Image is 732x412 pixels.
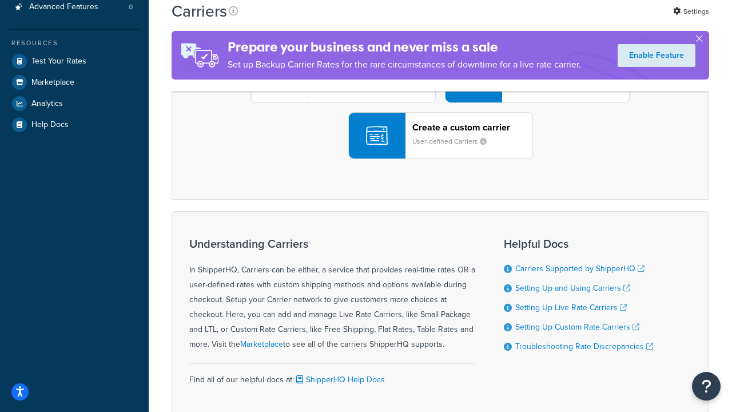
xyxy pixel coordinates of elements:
a: Carriers Supported by ShipperHQ [515,263,645,275]
a: Settings [673,3,709,19]
h4: Prepare your business and never miss a sale [228,38,581,57]
span: Advanced Features [29,2,98,12]
span: Help Docs [31,120,69,130]
a: Test Your Rates [9,51,140,72]
h3: Helpful Docs [504,237,653,250]
span: Analytics [31,99,63,109]
a: ShipperHQ Help Docs [294,374,385,386]
a: Setting Up Custom Rate Carriers [515,321,639,333]
span: 0 [129,2,133,12]
a: Marketplace [240,338,283,350]
button: Create a custom carrierUser-defined Carriers [348,112,533,159]
img: icon-carrier-custom-c93b8a24.svg [366,125,388,146]
a: Setting Up Live Rate Carriers [515,302,627,314]
a: Analytics [9,93,140,114]
span: Test Your Rates [31,57,86,66]
p: Set up Backup Carrier Rates for the rare circumstances of downtime for a live rate carrier. [228,57,581,73]
a: Troubleshooting Rate Discrepancies [515,340,653,352]
button: Open Resource Center [692,372,721,401]
span: Marketplace [31,78,74,88]
a: Marketplace [9,72,140,93]
div: Resources [9,38,140,48]
h3: Understanding Carriers [189,237,475,250]
small: User-defined Carriers [412,136,496,146]
div: In ShipperHQ, Carriers can be either, a service that provides real-time rates OR a user-defined r... [189,237,475,352]
div: Find all of our helpful docs at: [189,363,475,387]
a: Enable Feature [618,44,695,67]
a: Help Docs [9,114,140,135]
header: Create a custom carrier [412,122,532,133]
a: Setting Up and Using Carriers [515,282,630,294]
img: ad-rules-rateshop-fe6ec290ccb7230408bd80ed9643f0289d75e0ffd9eb532fc0e269fcd187b520.png [172,31,228,80]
